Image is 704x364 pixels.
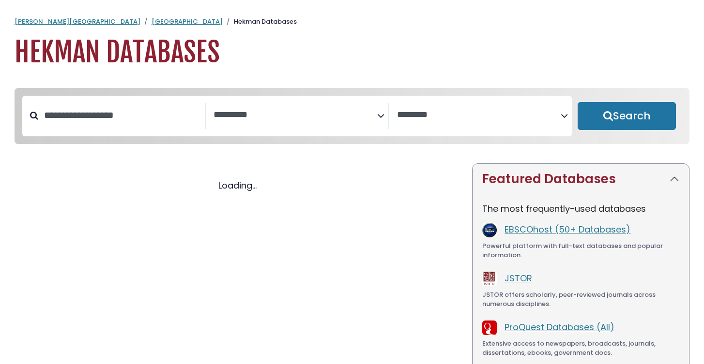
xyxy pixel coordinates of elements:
a: [GEOGRAPHIC_DATA] [152,17,223,26]
a: ProQuest Databases (All) [505,321,614,333]
div: Loading... [15,179,460,192]
input: Search database by title or keyword [38,107,205,123]
button: Featured Databases [473,164,689,194]
p: The most frequently-used databases [482,202,679,215]
div: Powerful platform with full-text databases and popular information. [482,241,679,260]
nav: breadcrumb [15,17,689,27]
a: [PERSON_NAME][GEOGRAPHIC_DATA] [15,17,140,26]
a: JSTOR [505,272,532,284]
div: Extensive access to newspapers, broadcasts, journals, dissertations, ebooks, government docs. [482,339,679,358]
li: Hekman Databases [223,17,297,27]
nav: Search filters [15,88,689,144]
div: JSTOR offers scholarly, peer-reviewed journals across numerous disciplines. [482,290,679,309]
textarea: Search [214,110,377,120]
button: Submit for Search Results [578,102,676,130]
textarea: Search [397,110,561,120]
a: EBSCOhost (50+ Databases) [505,223,630,235]
h1: Hekman Databases [15,36,689,69]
